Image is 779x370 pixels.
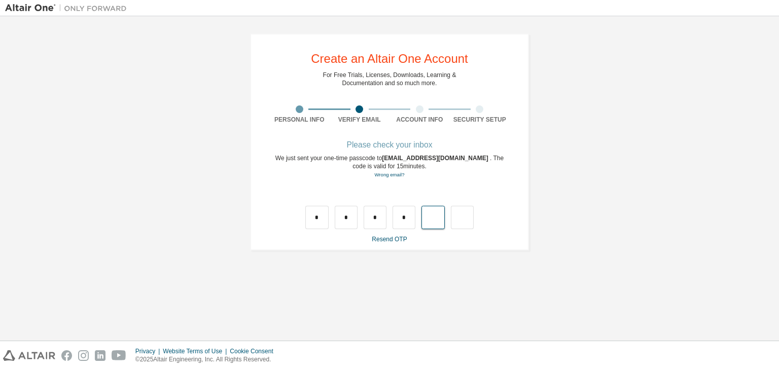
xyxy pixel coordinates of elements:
img: facebook.svg [61,350,72,361]
div: Security Setup [450,116,510,124]
a: Resend OTP [372,236,407,243]
img: linkedin.svg [95,350,105,361]
div: Privacy [135,347,163,355]
img: youtube.svg [112,350,126,361]
img: Altair One [5,3,132,13]
div: Cookie Consent [230,347,279,355]
span: [EMAIL_ADDRESS][DOMAIN_NAME] [382,155,490,162]
div: Please check your inbox [269,142,510,148]
div: Create an Altair One Account [311,53,468,65]
img: instagram.svg [78,350,89,361]
p: © 2025 Altair Engineering, Inc. All Rights Reserved. [135,355,279,364]
div: For Free Trials, Licenses, Downloads, Learning & Documentation and so much more. [323,71,456,87]
div: Personal Info [269,116,330,124]
img: altair_logo.svg [3,350,55,361]
div: Verify Email [330,116,390,124]
div: We just sent your one-time passcode to . The code is valid for 15 minutes. [269,154,510,179]
a: Go back to the registration form [374,172,404,177]
div: Account Info [389,116,450,124]
div: Website Terms of Use [163,347,230,355]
